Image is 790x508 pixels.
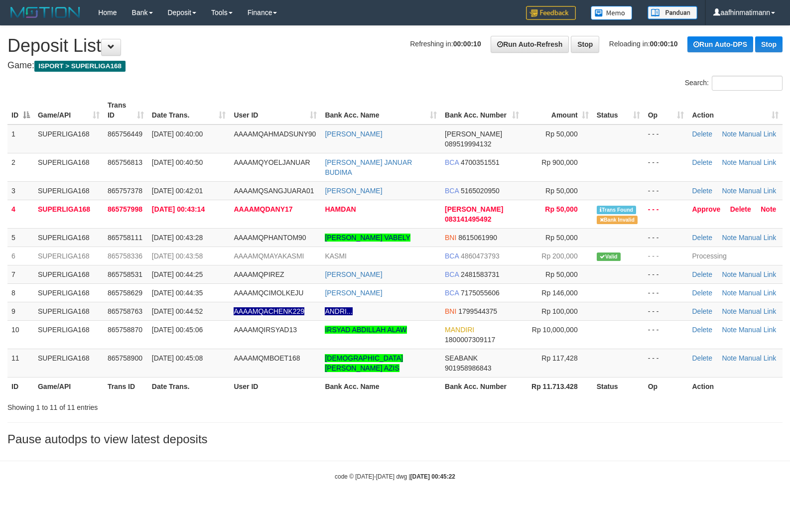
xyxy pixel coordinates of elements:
[34,181,104,200] td: SUPERLIGA168
[7,433,783,446] h3: Pause autodps to view latest deposits
[526,6,576,20] img: Feedback.jpg
[593,377,644,395] th: Status
[739,270,777,278] a: Manual Link
[234,158,310,166] span: AAAAMQYOELJANUAR
[108,158,142,166] span: 865756813
[739,354,777,362] a: Manual Link
[644,96,688,125] th: Op: activate to sort column ascending
[234,289,303,297] span: AAAAMQCIMOLKEJU
[321,377,441,395] th: Bank Acc. Name
[325,252,347,260] a: KASMI
[7,61,783,71] h4: Game:
[545,234,578,242] span: Rp 50,000
[692,130,712,138] a: Delete
[445,307,456,315] span: BNI
[325,234,410,242] a: [PERSON_NAME] VABELY
[644,228,688,247] td: - - -
[688,247,783,265] td: Processing
[230,377,321,395] th: User ID
[7,200,34,228] td: 4
[722,289,737,297] a: Note
[152,158,203,166] span: [DATE] 00:40:50
[410,473,455,480] strong: [DATE] 00:45:22
[234,234,306,242] span: AAAAMQPHANTOM90
[722,354,737,362] a: Note
[453,40,481,48] strong: 00:00:10
[7,153,34,181] td: 2
[609,40,678,48] span: Reloading in:
[410,40,481,48] span: Refreshing in:
[739,326,777,334] a: Manual Link
[152,187,203,195] span: [DATE] 00:42:01
[692,158,712,166] a: Delete
[597,253,621,261] span: Valid transaction
[234,252,304,260] span: AAAAMQMAYAKASMI
[445,354,478,362] span: SEABANK
[152,130,203,138] span: [DATE] 00:40:00
[692,354,712,362] a: Delete
[34,61,126,72] span: ISPORT > SUPERLIGA168
[34,320,104,349] td: SUPERLIGA168
[7,247,34,265] td: 6
[445,130,502,138] span: [PERSON_NAME]
[152,307,203,315] span: [DATE] 00:44:52
[325,354,403,372] a: [DEMOGRAPHIC_DATA][PERSON_NAME] AZIS
[7,36,783,56] h1: Deposit List
[739,289,777,297] a: Manual Link
[461,289,500,297] span: Copy 7175055606 to clipboard
[325,289,382,297] a: [PERSON_NAME]
[445,140,491,148] span: Copy 089519994132 to clipboard
[491,36,569,53] a: Run Auto-Refresh
[644,125,688,153] td: - - -
[692,289,712,297] a: Delete
[445,364,491,372] span: Copy 901958986843 to clipboard
[644,265,688,283] td: - - -
[325,326,406,334] a: IRSYAD ABDILLAH ALAW
[230,96,321,125] th: User ID: activate to sort column ascending
[152,252,203,260] span: [DATE] 00:43:58
[104,377,148,395] th: Trans ID
[722,158,737,166] a: Note
[739,130,777,138] a: Manual Link
[152,289,203,297] span: [DATE] 00:44:35
[545,270,578,278] span: Rp 50,000
[692,307,712,315] a: Delete
[234,130,316,138] span: AAAAMQAHMADSUNY90
[712,76,783,91] input: Search:
[461,252,500,260] span: Copy 4860473793 to clipboard
[461,158,500,166] span: Copy 4700351551 to clipboard
[104,96,148,125] th: Trans ID: activate to sort column ascending
[597,216,638,224] span: Bank is not match
[739,187,777,195] a: Manual Link
[541,354,577,362] span: Rp 117,428
[445,326,474,334] span: MANDIRI
[571,36,599,53] a: Stop
[523,377,593,395] th: Rp 11.713.428
[108,270,142,278] span: 865758531
[7,320,34,349] td: 10
[644,377,688,395] th: Op
[152,354,203,362] span: [DATE] 00:45:08
[739,307,777,315] a: Manual Link
[722,187,737,195] a: Note
[335,473,455,480] small: code © [DATE]-[DATE] dwg |
[7,5,83,20] img: MOTION_logo.png
[541,307,577,315] span: Rp 100,000
[7,398,322,412] div: Showing 1 to 11 of 11 entries
[545,205,577,213] span: Rp 50,000
[739,158,777,166] a: Manual Link
[234,187,314,195] span: AAAAMQSANGJUARA01
[34,283,104,302] td: SUPERLIGA168
[108,252,142,260] span: 865758336
[739,234,777,242] a: Manual Link
[445,205,503,213] span: [PERSON_NAME]
[688,96,783,125] th: Action: activate to sort column ascending
[445,158,459,166] span: BCA
[441,377,523,395] th: Bank Acc. Number
[730,205,751,213] a: Delete
[644,153,688,181] td: - - -
[7,181,34,200] td: 3
[445,215,491,223] span: Copy 083141495492 to clipboard
[722,234,737,242] a: Note
[445,252,459,260] span: BCA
